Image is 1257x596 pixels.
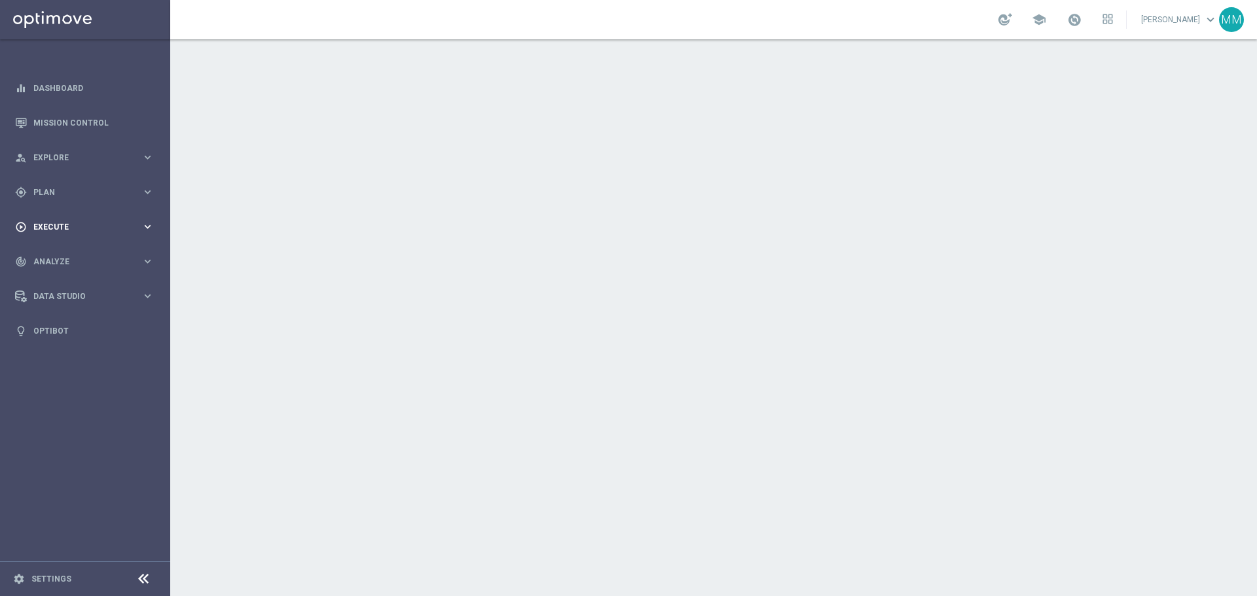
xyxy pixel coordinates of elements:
[15,221,27,233] i: play_circle_outline
[14,152,155,163] button: person_search Explore keyboard_arrow_right
[141,290,154,302] i: keyboard_arrow_right
[15,71,154,105] div: Dashboard
[141,151,154,164] i: keyboard_arrow_right
[1203,12,1218,27] span: keyboard_arrow_down
[33,223,141,231] span: Execute
[13,573,25,585] i: settings
[15,325,27,337] i: lightbulb
[15,82,27,94] i: equalizer
[15,186,27,198] i: gps_fixed
[14,256,155,267] button: track_changes Analyze keyboard_arrow_right
[33,313,154,348] a: Optibot
[33,292,141,300] span: Data Studio
[33,105,154,140] a: Mission Control
[14,118,155,128] button: Mission Control
[33,258,141,266] span: Analyze
[15,152,27,164] i: person_search
[1140,10,1219,29] a: [PERSON_NAME]keyboard_arrow_down
[1032,12,1046,27] span: school
[15,313,154,348] div: Optibot
[15,290,141,302] div: Data Studio
[1219,7,1244,32] div: MM
[141,186,154,198] i: keyboard_arrow_right
[31,575,71,583] a: Settings
[14,326,155,336] button: lightbulb Optibot
[15,152,141,164] div: Explore
[33,188,141,196] span: Plan
[14,222,155,232] button: play_circle_outline Execute keyboard_arrow_right
[141,255,154,268] i: keyboard_arrow_right
[15,256,27,268] i: track_changes
[14,83,155,94] button: equalizer Dashboard
[141,220,154,233] i: keyboard_arrow_right
[33,71,154,105] a: Dashboard
[14,187,155,198] button: gps_fixed Plan keyboard_arrow_right
[15,221,141,233] div: Execute
[15,256,141,268] div: Analyze
[15,186,141,198] div: Plan
[15,105,154,140] div: Mission Control
[14,291,155,302] button: Data Studio keyboard_arrow_right
[33,154,141,162] span: Explore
